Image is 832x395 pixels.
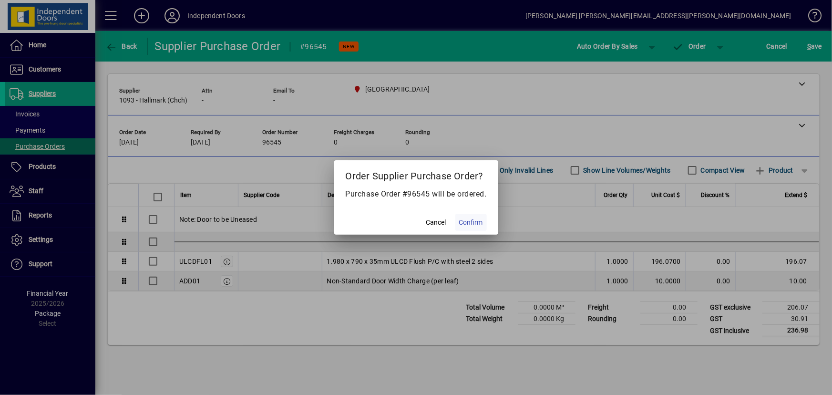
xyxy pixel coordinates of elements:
[426,218,446,228] span: Cancel
[459,218,483,228] span: Confirm
[421,214,452,231] button: Cancel
[346,188,487,200] p: Purchase Order #96545 will be ordered.
[334,160,498,188] h2: Order Supplier Purchase Order?
[455,214,487,231] button: Confirm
